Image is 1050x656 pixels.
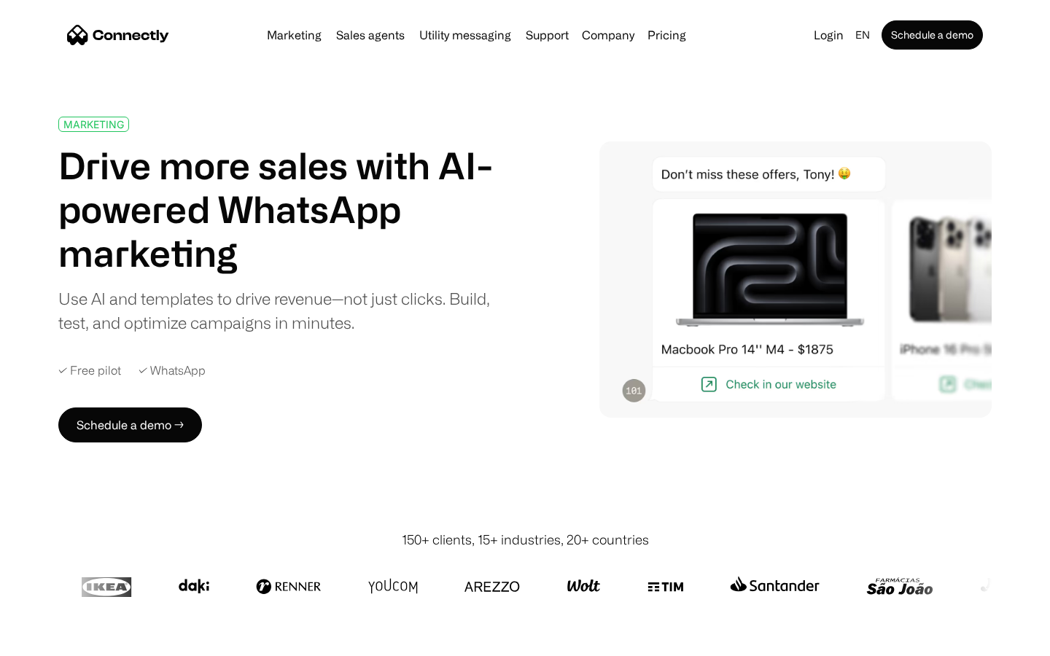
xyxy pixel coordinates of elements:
[58,407,202,442] a: Schedule a demo →
[58,144,509,275] h1: Drive more sales with AI-powered WhatsApp marketing
[882,20,983,50] a: Schedule a demo
[402,530,649,550] div: 150+ clients, 15+ industries, 20+ countries
[63,119,124,130] div: MARKETING
[261,29,327,41] a: Marketing
[413,29,517,41] a: Utility messaging
[330,29,411,41] a: Sales agents
[642,29,692,41] a: Pricing
[855,25,870,45] div: en
[15,629,87,651] aside: Language selected: English
[808,25,849,45] a: Login
[582,25,634,45] div: Company
[520,29,575,41] a: Support
[29,630,87,651] ul: Language list
[58,286,509,335] div: Use AI and templates to drive revenue—not just clicks. Build, test, and optimize campaigns in min...
[58,364,121,378] div: ✓ Free pilot
[139,364,206,378] div: ✓ WhatsApp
